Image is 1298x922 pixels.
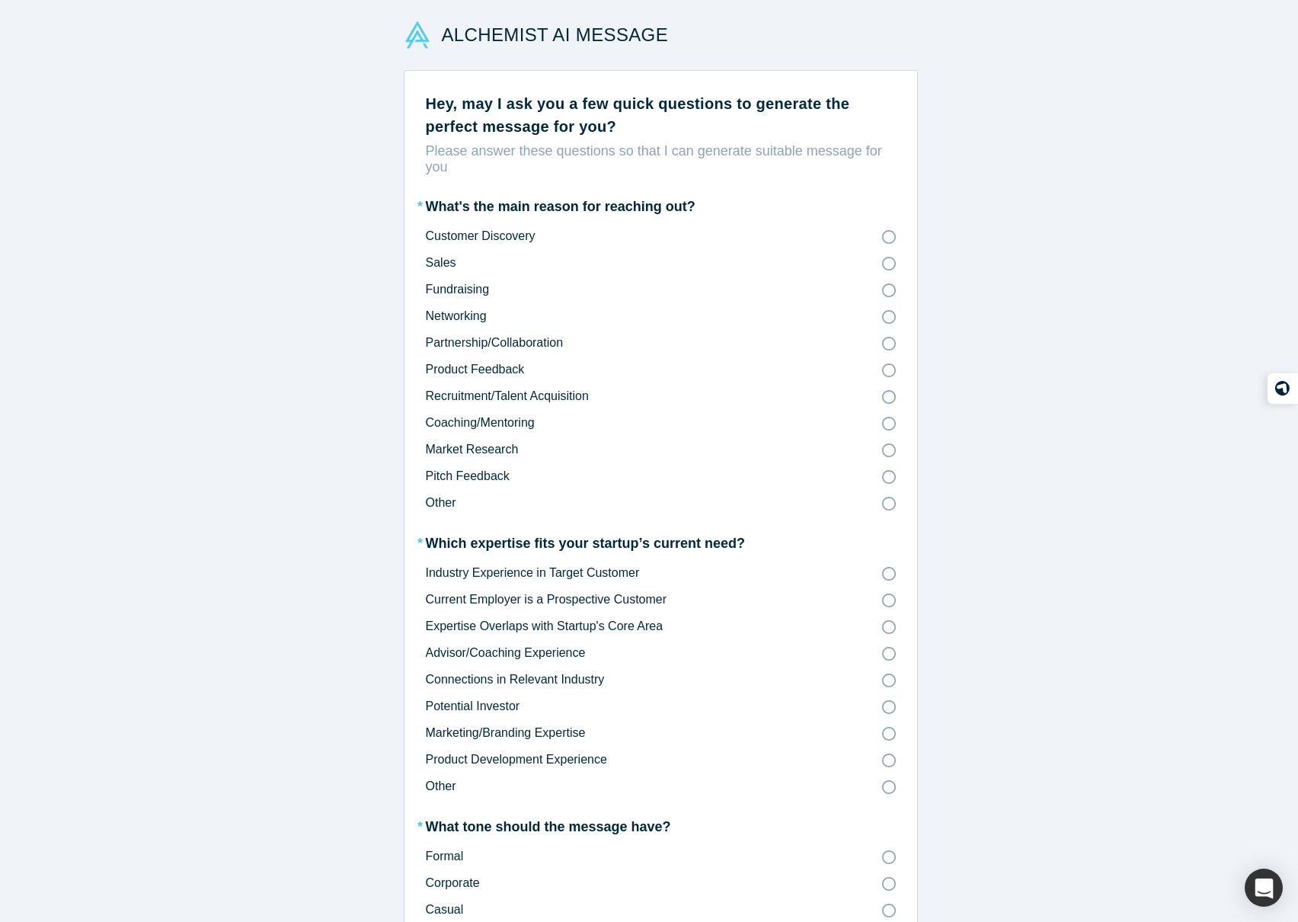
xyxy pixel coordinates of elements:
[426,850,464,863] span: Formal
[426,566,640,579] span: Industry Experience in Target Customer
[426,143,896,175] p: Please answer these questions so that I can generate suitable message for you
[426,496,456,509] span: Other
[426,817,671,837] label: What tone should the message have?
[426,469,510,482] span: Pitch Feedback
[426,92,896,138] h2: Hey, may I ask you a few quick questions to generate the perfect message for you?
[426,700,520,712] span: Potential Investor
[426,646,586,659] span: Advisor/Coaching Experience
[426,283,490,296] span: Fundraising
[404,21,431,49] img: alchemist Vault Logo
[426,533,745,554] label: Which expertise fits your startup’s current need?
[426,673,605,686] span: Connections in Relevant Industry
[426,309,487,322] span: Networking
[426,363,525,376] span: Product Feedback
[426,903,464,916] span: Casual
[426,197,695,217] label: What's the main reason for reaching out?
[426,389,589,402] span: Recruitment/Talent Acquisition
[426,726,586,739] span: Marketing/Branding Expertise
[426,780,456,792] span: Other
[442,21,669,49] h1: ALCHEMIST AI MESSAGE
[426,753,607,766] span: Product Development Experience
[426,336,564,349] span: Partnership/Collaboration
[426,593,667,606] span: Current Employer is a Prospective Customer
[426,416,535,429] span: Coaching/Mentoring
[426,229,536,242] span: Customer Discovery
[426,876,480,889] span: Corporate
[426,619,663,632] span: Expertise Overlaps with Startup's Core Area
[426,443,519,456] span: Market Research
[426,256,456,269] span: Sales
